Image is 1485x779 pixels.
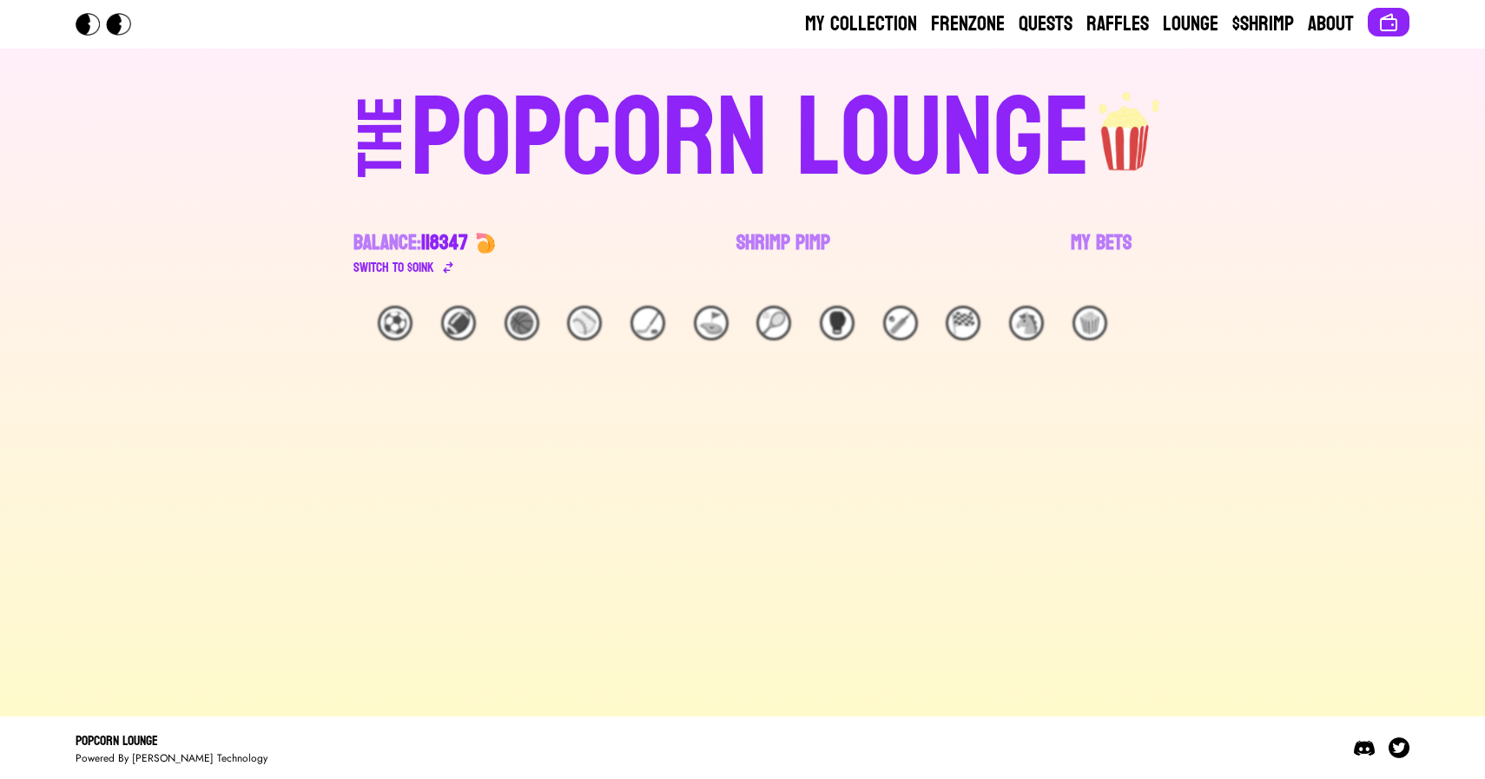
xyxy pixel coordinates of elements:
[505,306,539,340] div: 🏀
[475,233,496,254] img: 🍤
[1009,306,1044,340] div: 🐴
[1232,10,1294,38] a: $Shrimp
[946,306,980,340] div: 🏁
[1072,306,1107,340] div: 🍿
[208,76,1277,195] a: THEPOPCORN LOUNGEpopcorn
[353,257,434,278] div: Switch to $ OINK
[353,229,468,257] div: Balance:
[76,730,267,751] div: Popcorn Lounge
[630,306,665,340] div: 🏒
[756,306,791,340] div: 🎾
[441,306,476,340] div: 🏈
[76,751,267,765] div: Powered By [PERSON_NAME] Technology
[1308,10,1354,38] a: About
[378,306,412,340] div: ⚽️
[1163,10,1218,38] a: Lounge
[567,306,602,340] div: ⚾️
[1378,12,1399,33] img: Connect wallet
[1091,76,1162,174] img: popcorn
[694,306,729,340] div: ⛳️
[736,229,830,278] a: Shrimp Pimp
[350,96,412,212] div: THE
[411,83,1091,195] div: POPCORN LOUNGE
[1071,229,1132,278] a: My Bets
[883,306,918,340] div: 🏏
[421,224,468,261] span: 118347
[1389,737,1409,758] img: Twitter
[820,306,855,340] div: 🥊
[1086,10,1149,38] a: Raffles
[1019,10,1072,38] a: Quests
[1354,737,1375,758] img: Discord
[931,10,1005,38] a: Frenzone
[805,10,917,38] a: My Collection
[76,13,145,36] img: Popcorn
